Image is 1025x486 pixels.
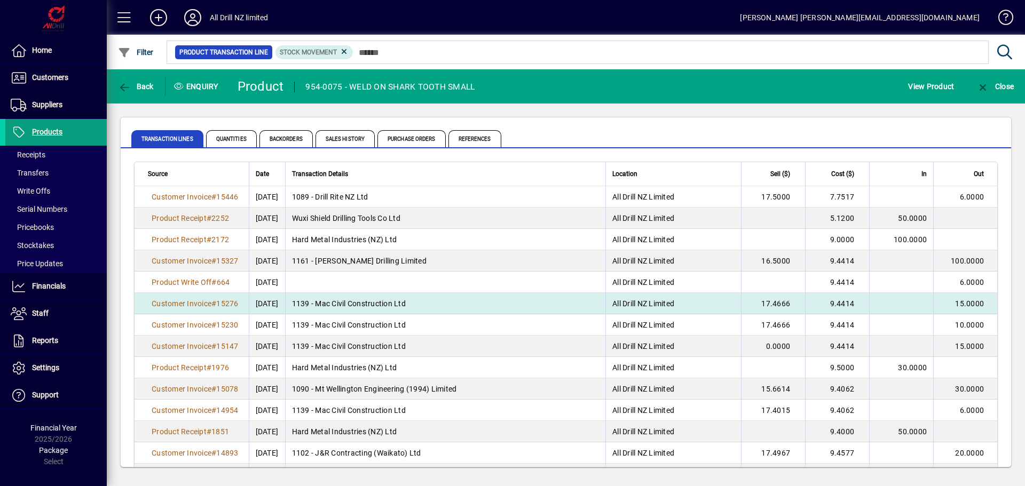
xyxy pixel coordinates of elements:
[741,464,805,485] td: 17.4967
[748,168,800,180] div: Sell ($)
[612,363,674,372] span: All Drill NZ Limited
[216,342,238,350] span: 15147
[974,77,1016,96] button: Close
[5,37,107,64] a: Home
[905,77,957,96] button: View Product
[216,449,238,457] span: 14893
[32,336,58,345] span: Reports
[152,278,211,286] span: Product Write Off
[5,164,107,182] a: Transfers
[5,273,107,300] a: Financials
[152,299,211,308] span: Customer Invoice
[259,130,313,147] span: Backorders
[249,400,285,421] td: [DATE]
[5,92,107,118] a: Suppliers
[148,383,242,395] a: Customer Invoice#15078
[805,336,869,357] td: 9.4414
[612,385,674,393] span: All Drill NZ Limited
[176,8,210,27] button: Profile
[211,385,216,393] span: #
[211,278,216,286] span: #
[955,449,984,457] span: 20.0000
[612,449,674,457] span: All Drill NZ Limited
[960,406,984,415] span: 6.0000
[249,336,285,357] td: [DATE]
[5,200,107,218] a: Serial Numbers
[805,378,869,400] td: 9.4062
[207,427,211,436] span: #
[249,250,285,272] td: [DATE]
[148,191,242,203] a: Customer Invoice#15446
[131,130,203,147] span: Transaction Lines
[32,128,62,136] span: Products
[249,357,285,378] td: [DATE]
[612,321,674,329] span: All Drill NZ Limited
[211,427,229,436] span: 1851
[148,319,242,331] a: Customer Invoice#15230
[285,250,606,272] td: 1161 - [PERSON_NAME] Drilling Limited
[974,168,984,180] span: Out
[206,130,257,147] span: Quantities
[921,168,927,180] span: In
[249,208,285,229] td: [DATE]
[285,336,606,357] td: 1139 - Mac Civil Construction Ltd
[805,464,869,485] td: 9.4577
[275,45,353,59] mat-chip: Product Transaction Type: Stock movement
[207,363,211,372] span: #
[448,130,501,147] span: References
[612,168,735,180] div: Location
[32,391,59,399] span: Support
[148,168,168,180] span: Source
[30,424,77,432] span: Financial Year
[148,340,242,352] a: Customer Invoice#15147
[285,378,606,400] td: 1090 - Mt Wellington Engineering (1994) Limited
[11,223,54,232] span: Pricebooks
[152,385,211,393] span: Customer Invoice
[5,146,107,164] a: Receipts
[831,168,854,180] span: Cost ($)
[805,400,869,421] td: 9.4062
[955,299,984,308] span: 15.0000
[805,421,869,442] td: 9.4000
[805,357,869,378] td: 9.5000
[211,193,216,201] span: #
[612,427,674,436] span: All Drill NZ Limited
[152,449,211,457] span: Customer Invoice
[11,205,67,213] span: Serial Numbers
[148,404,242,416] a: Customer Invoice#14954
[741,378,805,400] td: 15.6614
[805,272,869,293] td: 9.4414
[152,193,211,201] span: Customer Invoice
[107,77,165,96] app-page-header-button: Back
[898,427,927,436] span: 50.0000
[805,229,869,250] td: 9.0000
[741,250,805,272] td: 16.5000
[118,82,154,91] span: Back
[741,442,805,464] td: 17.4967
[32,309,49,317] span: Staff
[285,357,606,378] td: Hard Metal Industries (NZ) Ltd
[216,257,238,265] span: 15327
[32,100,62,109] span: Suppliers
[908,78,954,95] span: View Product
[377,130,446,147] span: Purchase Orders
[207,235,211,244] span: #
[207,214,211,222] span: #
[898,214,927,222] span: 50.0000
[249,293,285,314] td: [DATE]
[115,77,156,96] button: Back
[612,342,674,350] span: All Drill NZ Limited
[285,464,606,485] td: 1090 - Mt Wellington Engineering (1994) Limited
[612,235,674,244] span: All Drill NZ Limited
[612,214,674,222] span: All Drill NZ Limited
[152,235,207,244] span: Product Receipt
[32,282,66,290] span: Financials
[249,378,285,400] td: [DATE]
[5,300,107,327] a: Staff
[805,250,869,272] td: 9.4414
[249,464,285,485] td: [DATE]
[216,321,238,329] span: 15230
[249,314,285,336] td: [DATE]
[5,254,107,273] a: Price Updates
[152,363,207,372] span: Product Receipt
